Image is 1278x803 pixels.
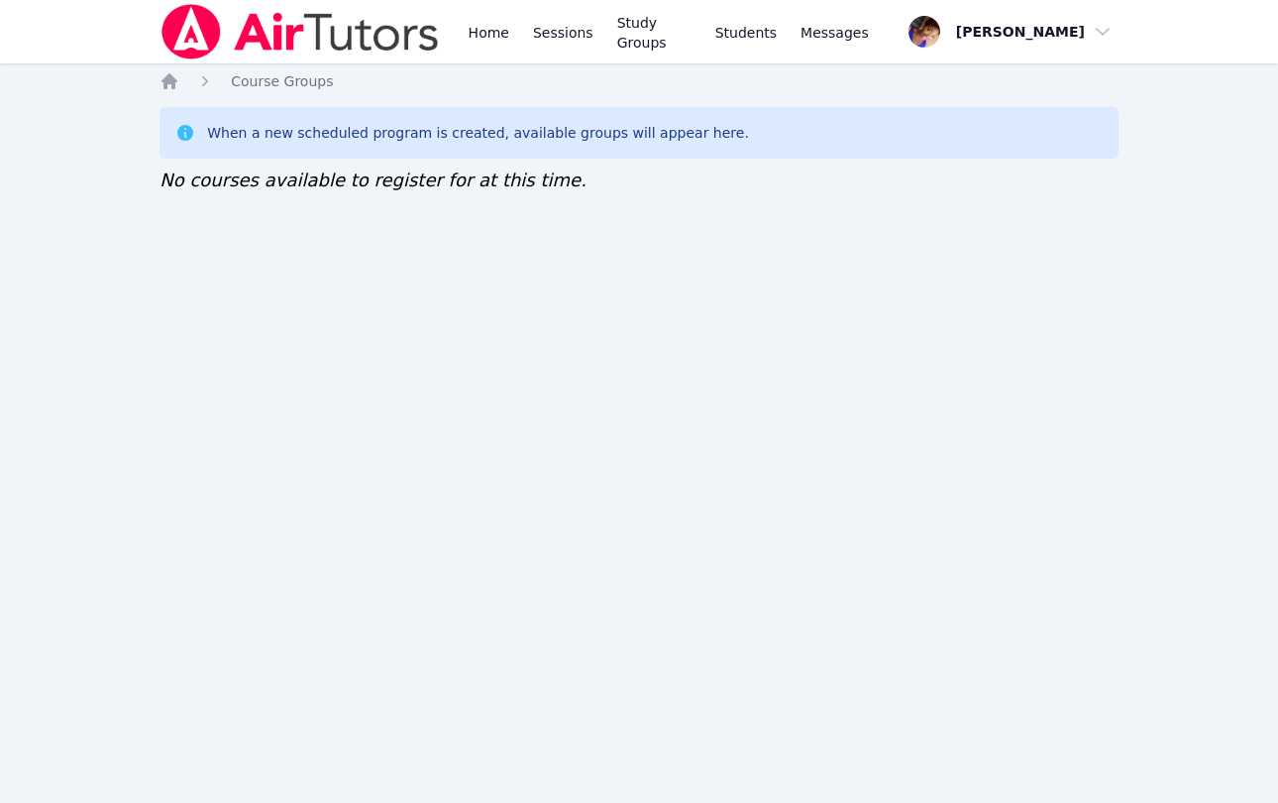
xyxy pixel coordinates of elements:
[800,23,869,43] span: Messages
[160,170,586,190] span: No courses available to register for at this time.
[207,123,749,143] div: When a new scheduled program is created, available groups will appear here.
[231,71,333,91] a: Course Groups
[231,73,333,89] span: Course Groups
[160,71,1118,91] nav: Breadcrumb
[160,4,440,59] img: Air Tutors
